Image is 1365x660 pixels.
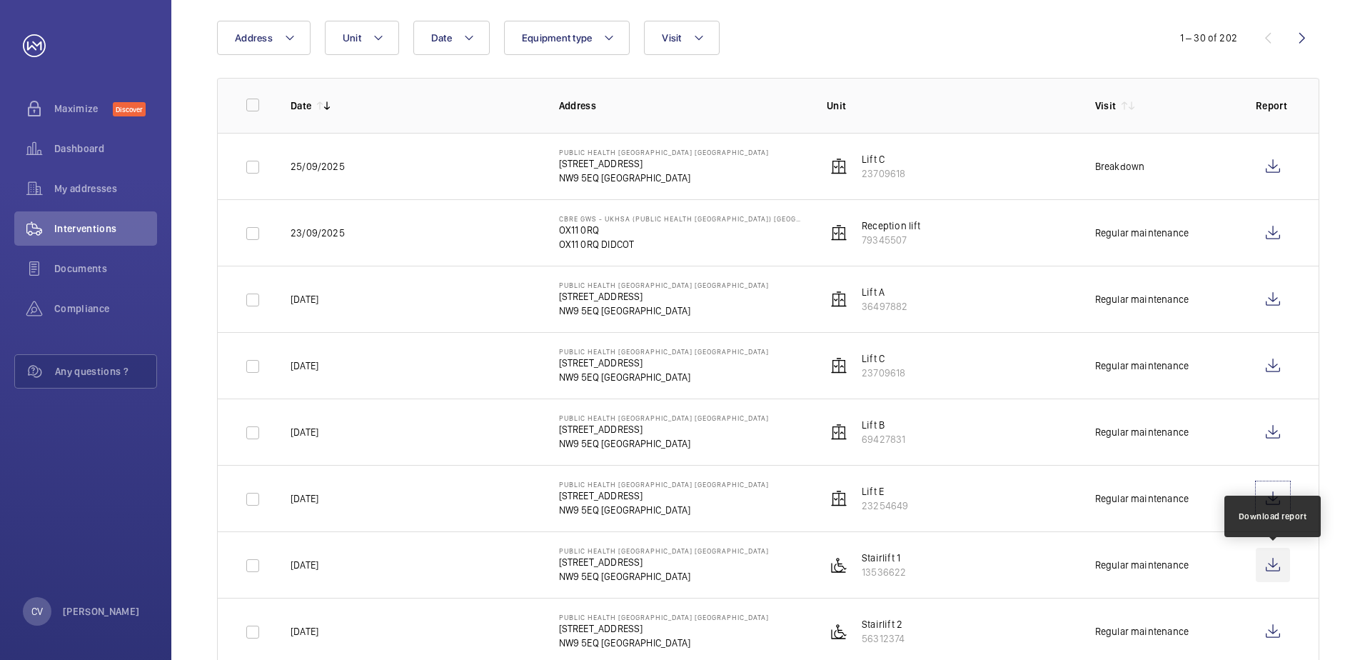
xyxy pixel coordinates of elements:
p: Public Health [GEOGRAPHIC_DATA] [GEOGRAPHIC_DATA] [559,281,769,289]
button: Address [217,21,311,55]
img: elevator.svg [830,291,847,308]
p: Stairlift 2 [862,617,905,631]
p: Address [559,99,805,113]
span: Dashboard [54,141,157,156]
p: [DATE] [291,558,318,572]
p: Lift B [862,418,905,432]
p: 23/09/2025 [291,226,345,240]
div: Regular maintenance [1095,558,1189,572]
p: NW9 5EQ [GEOGRAPHIC_DATA] [559,436,769,451]
span: Maximize [54,101,113,116]
img: elevator.svg [830,357,847,374]
div: Regular maintenance [1095,491,1189,506]
p: NW9 5EQ [GEOGRAPHIC_DATA] [559,370,769,384]
img: elevator.svg [830,158,847,175]
p: Lift E [862,484,908,499]
p: Visit [1095,99,1117,113]
p: Public Health [GEOGRAPHIC_DATA] [GEOGRAPHIC_DATA] [559,347,769,356]
p: [STREET_ADDRESS] [559,621,769,636]
p: Public Health [GEOGRAPHIC_DATA] [GEOGRAPHIC_DATA] [559,546,769,555]
img: platform_lift.svg [830,556,847,574]
p: Reception lift [862,219,921,233]
p: NW9 5EQ [GEOGRAPHIC_DATA] [559,569,769,584]
p: Public Health [GEOGRAPHIC_DATA] [GEOGRAPHIC_DATA] [559,480,769,489]
p: Unit [827,99,1072,113]
p: NW9 5EQ [GEOGRAPHIC_DATA] [559,304,769,318]
p: 23709618 [862,166,905,181]
p: NW9 5EQ [GEOGRAPHIC_DATA] [559,171,769,185]
div: Breakdown [1095,159,1145,174]
p: Public Health [GEOGRAPHIC_DATA] [GEOGRAPHIC_DATA] [559,613,769,621]
p: CBRE GWS - UKHSA (Public Health [GEOGRAPHIC_DATA]) [GEOGRAPHIC_DATA] [559,214,805,223]
p: Lift C [862,351,905,366]
span: Discover [113,102,146,116]
p: Public Health [GEOGRAPHIC_DATA] [GEOGRAPHIC_DATA] [559,148,769,156]
p: [STREET_ADDRESS] [559,422,769,436]
div: Download report [1239,510,1307,523]
p: Lift A [862,285,907,299]
p: [STREET_ADDRESS] [559,356,769,370]
p: [DATE] [291,624,318,639]
p: OX11 0RQ [559,223,805,237]
img: elevator.svg [830,490,847,507]
p: [STREET_ADDRESS] [559,156,769,171]
span: Compliance [54,301,157,316]
button: Equipment type [504,21,630,55]
p: NW9 5EQ [GEOGRAPHIC_DATA] [559,503,769,517]
p: 69427831 [862,432,905,446]
span: My addresses [54,181,157,196]
p: [STREET_ADDRESS] [559,489,769,503]
p: 23254649 [862,499,908,513]
button: Unit [325,21,399,55]
p: Public Health [GEOGRAPHIC_DATA] [GEOGRAPHIC_DATA] [559,414,769,422]
p: 25/09/2025 [291,159,345,174]
div: Regular maintenance [1095,624,1189,639]
img: platform_lift.svg [830,623,847,640]
span: Any questions ? [55,364,156,379]
p: CV [31,604,43,619]
div: 1 – 30 of 202 [1180,31,1237,45]
p: [STREET_ADDRESS] [559,289,769,304]
span: Visit [662,32,681,44]
button: Visit [644,21,719,55]
button: Date [413,21,490,55]
span: Interventions [54,221,157,236]
span: Address [235,32,273,44]
span: Unit [343,32,361,44]
span: Date [431,32,452,44]
p: [STREET_ADDRESS] [559,555,769,569]
div: Regular maintenance [1095,292,1189,306]
span: Equipment type [522,32,593,44]
p: Lift C [862,152,905,166]
p: [PERSON_NAME] [63,604,140,619]
p: 79345507 [862,233,921,247]
p: 23709618 [862,366,905,380]
p: 13536622 [862,565,906,579]
p: OX11 0RQ DIDCOT [559,237,805,251]
p: NW9 5EQ [GEOGRAPHIC_DATA] [559,636,769,650]
div: Regular maintenance [1095,359,1189,373]
p: Stairlift 1 [862,551,906,565]
p: 36497882 [862,299,907,314]
span: Documents [54,261,157,276]
p: Date [291,99,311,113]
p: 56312374 [862,631,905,646]
img: elevator.svg [830,224,847,241]
img: elevator.svg [830,424,847,441]
p: [DATE] [291,292,318,306]
div: Regular maintenance [1095,425,1189,439]
p: [DATE] [291,491,318,506]
p: Report [1256,99,1290,113]
p: [DATE] [291,359,318,373]
div: Regular maintenance [1095,226,1189,240]
p: [DATE] [291,425,318,439]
